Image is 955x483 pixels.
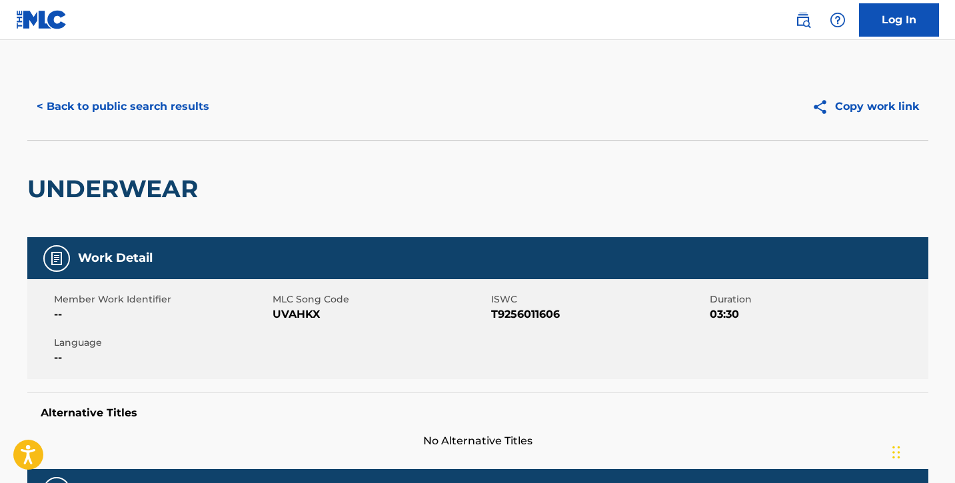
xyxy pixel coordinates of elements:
h5: Work Detail [78,250,153,266]
a: Log In [859,3,939,37]
img: MLC Logo [16,10,67,29]
div: Drag [892,432,900,472]
span: Language [54,336,269,350]
span: -- [54,306,269,322]
button: < Back to public search results [27,90,219,123]
button: Copy work link [802,90,928,123]
span: -- [54,350,269,366]
span: No Alternative Titles [27,433,928,449]
img: Copy work link [812,99,835,115]
img: Work Detail [49,250,65,266]
span: Duration [710,292,925,306]
span: UVAHKX [273,306,488,322]
h5: Alternative Titles [41,406,915,420]
span: T9256011606 [491,306,706,322]
span: ISWC [491,292,706,306]
span: Member Work Identifier [54,292,269,306]
img: help [830,12,846,28]
span: 03:30 [710,306,925,322]
span: MLC Song Code [273,292,488,306]
img: search [795,12,811,28]
h2: UNDERWEAR [27,174,205,204]
div: Help [824,7,851,33]
a: Public Search [790,7,816,33]
iframe: Chat Widget [888,419,955,483]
